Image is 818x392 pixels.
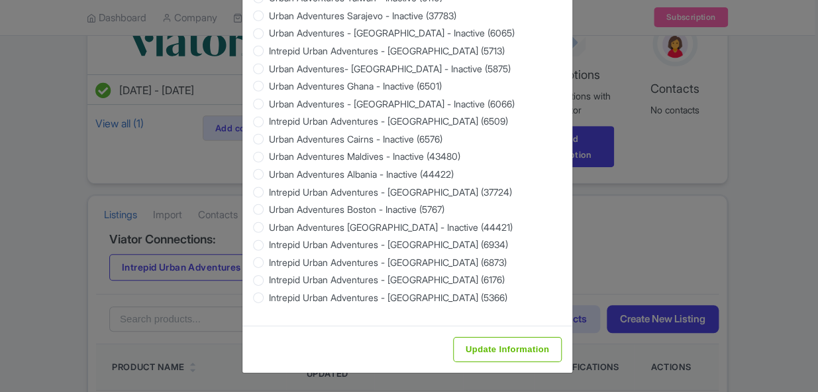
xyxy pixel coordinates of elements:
[269,220,513,234] label: Urban Adventures [GEOGRAPHIC_DATA] - Inactive (44421)
[269,291,507,304] label: Intrepid Urban Adventures - [GEOGRAPHIC_DATA] (5366)
[269,9,456,23] label: Urban Adventures Sarajevo - Inactive (37783)
[269,79,442,93] label: Urban Adventures Ghana - Inactive (6501)
[269,26,515,40] label: Urban Adventures - [GEOGRAPHIC_DATA] - Inactive (6065)
[269,185,512,199] label: Intrepid Urban Adventures - [GEOGRAPHIC_DATA] (37724)
[269,167,454,181] label: Urban Adventures Albania - Inactive (44422)
[269,202,444,216] label: Urban Adventures Boston - Inactive (5767)
[269,97,515,111] label: Urban Adventures - [GEOGRAPHIC_DATA] - Inactive (6066)
[269,237,508,251] label: Intrepid Urban Adventures - [GEOGRAPHIC_DATA] (6934)
[453,337,562,362] input: Update Information
[269,62,511,76] label: Urban Adventures- [GEOGRAPHIC_DATA] - Inactive (5875)
[269,273,505,287] label: Intrepid Urban Adventures - [GEOGRAPHIC_DATA] (6176)
[269,149,460,163] label: Urban Adventures Maldives - Inactive (43480)
[269,114,508,128] label: Intrepid Urban Adventures - [GEOGRAPHIC_DATA] (6509)
[269,255,507,269] label: Intrepid Urban Adventures - [GEOGRAPHIC_DATA] (6873)
[269,132,442,146] label: Urban Adventures Cairns - Inactive (6576)
[269,44,505,58] label: Intrepid Urban Adventures - [GEOGRAPHIC_DATA] (5713)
